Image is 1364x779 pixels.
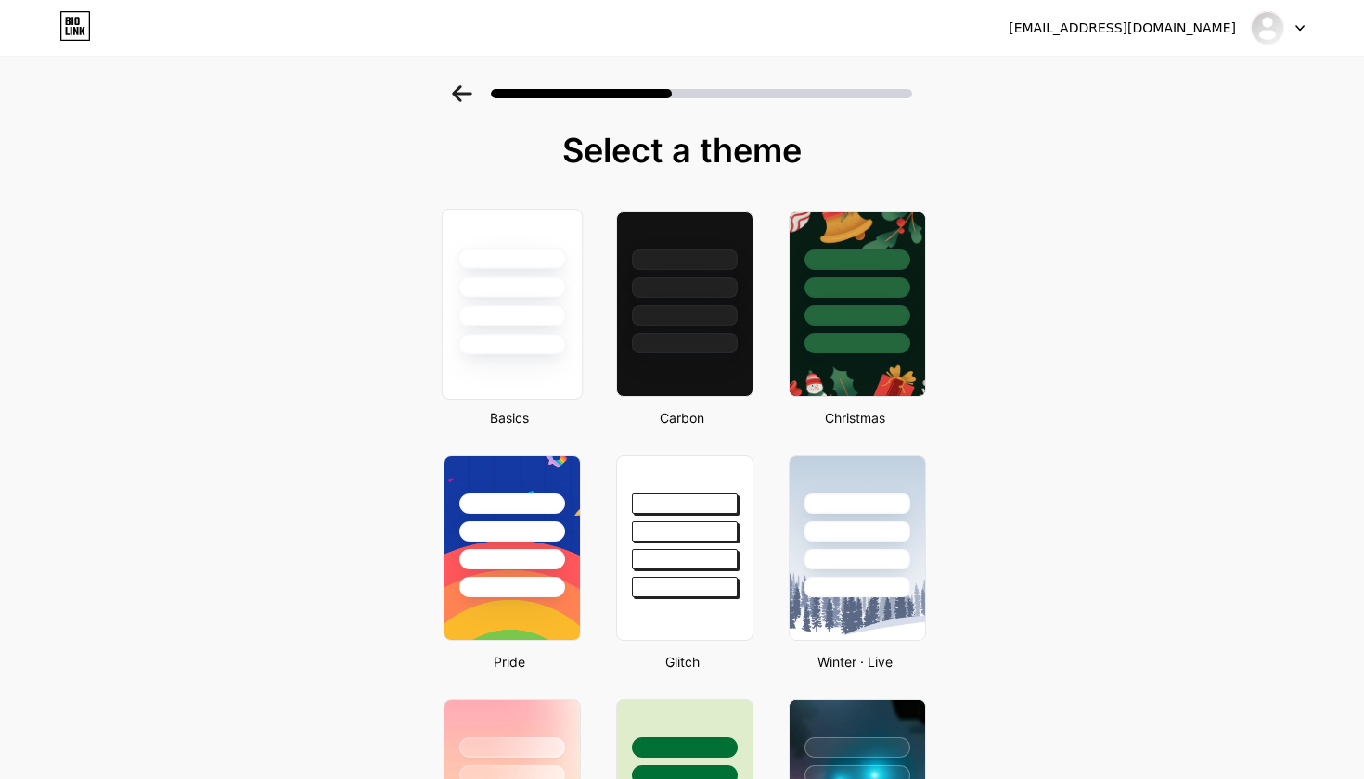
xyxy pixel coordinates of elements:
div: Winter · Live [783,652,926,671]
div: Christmas [783,408,926,428]
div: Carbon [611,408,753,428]
div: Basics [438,408,581,428]
div: Pride [438,652,581,671]
div: [EMAIL_ADDRESS][DOMAIN_NAME] [1009,19,1236,38]
img: noirwave [1250,10,1285,45]
div: Glitch [611,652,753,671]
div: Select a theme [436,132,928,169]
